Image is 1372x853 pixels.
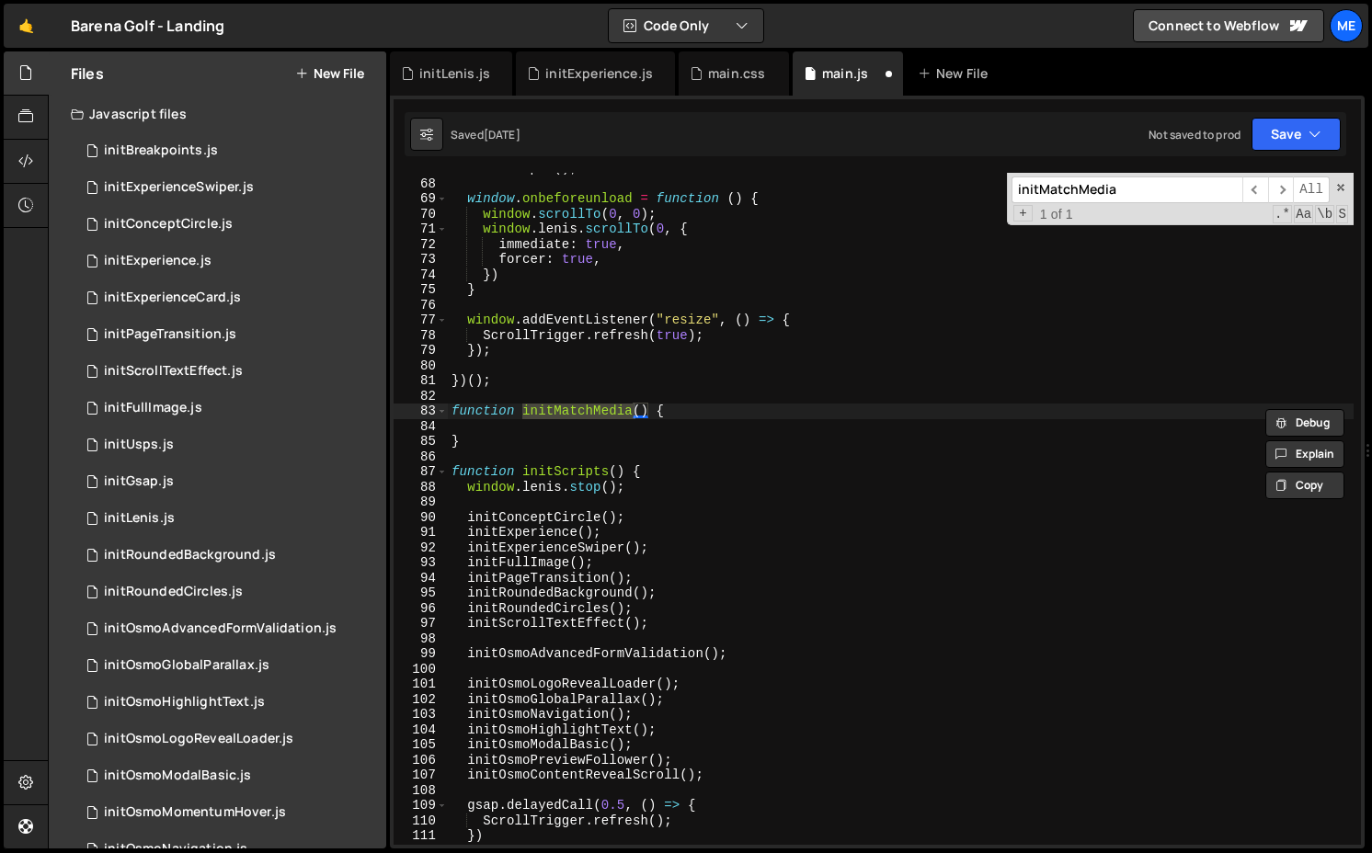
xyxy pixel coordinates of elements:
[451,127,520,142] div: Saved
[71,463,386,500] div: 17023/46771.js
[71,132,386,169] div: 17023/47276.js
[1012,176,1242,203] input: Search for
[104,326,236,343] div: initPageTransition.js
[394,525,448,540] div: 91
[104,768,251,784] div: initOsmoModalBasic.js
[394,343,448,358] div: 79
[708,64,765,83] div: main.css
[71,757,386,794] div: 17023/47439.js
[394,282,448,298] div: 75
[71,279,386,316] div: 17023/47082.js
[394,191,448,207] div: 69
[104,253,212,269] div: initExperience.js
[394,207,448,222] div: 70
[71,574,386,610] div: 17023/47343.js
[394,768,448,783] div: 107
[394,373,448,389] div: 81
[394,404,448,419] div: 83
[71,610,386,647] div: 17023/47470.js
[394,555,448,571] div: 93
[545,64,653,83] div: initExperience.js
[394,267,448,283] div: 74
[71,206,386,243] div: 17023/47337.js
[394,540,448,556] div: 92
[71,794,386,831] div: 17023/47115.js
[394,586,448,601] div: 95
[1294,205,1313,223] span: CaseSensitive Search
[71,390,386,426] div: 17023/46929.js
[71,426,386,463] div: 17023/47141.js
[104,179,254,196] div: initExperienceSwiper.js
[394,662,448,677] div: 100
[394,358,448,374] div: 80
[104,216,233,233] div: initConceptCircle.js
[394,707,448,722] div: 103
[394,434,448,449] div: 85
[394,646,448,662] div: 99
[104,620,337,637] div: initOsmoAdvancedFormValidation.js
[71,721,386,757] div: 17023/47017.js
[918,64,995,83] div: New File
[1242,176,1268,203] span: ​
[1336,205,1348,223] span: Search In Selection
[394,631,448,647] div: 98
[1265,409,1344,437] button: Debug
[394,753,448,768] div: 106
[1033,207,1080,222] span: 1 of 1
[394,828,448,844] div: 111
[1330,9,1363,42] a: Me
[104,290,241,306] div: initExperienceCard.js
[1273,205,1292,223] span: RegExp Search
[71,684,386,721] div: 17023/46872.js
[71,63,104,84] h2: Files
[1293,176,1330,203] span: Alt-Enter
[104,363,243,380] div: initScrollTextEffect.js
[1149,127,1241,142] div: Not saved to prod
[394,783,448,799] div: 108
[394,601,448,617] div: 96
[104,657,269,674] div: initOsmoGlobalParallax.js
[394,677,448,692] div: 101
[104,437,174,453] div: initUsps.js
[104,473,174,490] div: initGsap.js
[1265,472,1344,499] button: Copy
[609,9,763,42] button: Code Only
[104,400,202,416] div: initFullImage.js
[295,66,364,81] button: New File
[394,313,448,328] div: 77
[4,4,49,48] a: 🤙
[71,316,386,353] div: 17023/47044.js
[419,64,490,83] div: initLenis.js
[1315,205,1334,223] span: Whole Word Search
[394,389,448,404] div: 82
[394,798,448,813] div: 109
[394,252,448,267] div: 73
[394,419,448,435] div: 84
[394,298,448,313] div: 76
[49,96,386,132] div: Javascript files
[104,804,286,821] div: initOsmoMomentumHover.js
[394,495,448,510] div: 89
[1265,440,1344,468] button: Explain
[104,731,293,747] div: initOsmoLogoRevealLoader.js
[394,237,448,253] div: 72
[1013,205,1033,222] span: Toggle Replace mode
[394,737,448,753] div: 105
[71,169,386,206] div: 17023/47550.js
[394,616,448,631] div: 97
[71,537,386,574] div: 17023/47284.js
[1133,9,1324,42] a: Connect to Webflow
[394,449,448,465] div: 86
[104,142,218,159] div: initBreakpoints.js
[394,571,448,586] div: 94
[484,127,520,142] div: [DATE]
[71,243,386,279] div: 17023/47100.js
[71,500,386,537] div: 17023/46770.js
[822,64,868,83] div: main.js
[394,722,448,738] div: 104
[71,353,386,390] div: 17023/47036.js
[104,584,243,600] div: initRoundedCircles.js
[104,547,276,563] div: initRoundedBackground.js
[1252,118,1341,151] button: Save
